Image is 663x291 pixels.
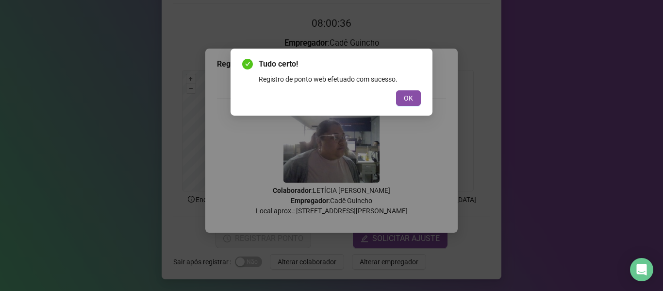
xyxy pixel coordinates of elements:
[259,74,421,85] div: Registro de ponto web efetuado com sucesso.
[404,93,413,103] span: OK
[630,258,653,281] div: Open Intercom Messenger
[242,59,253,69] span: check-circle
[259,58,421,70] span: Tudo certo!
[396,90,421,106] button: OK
